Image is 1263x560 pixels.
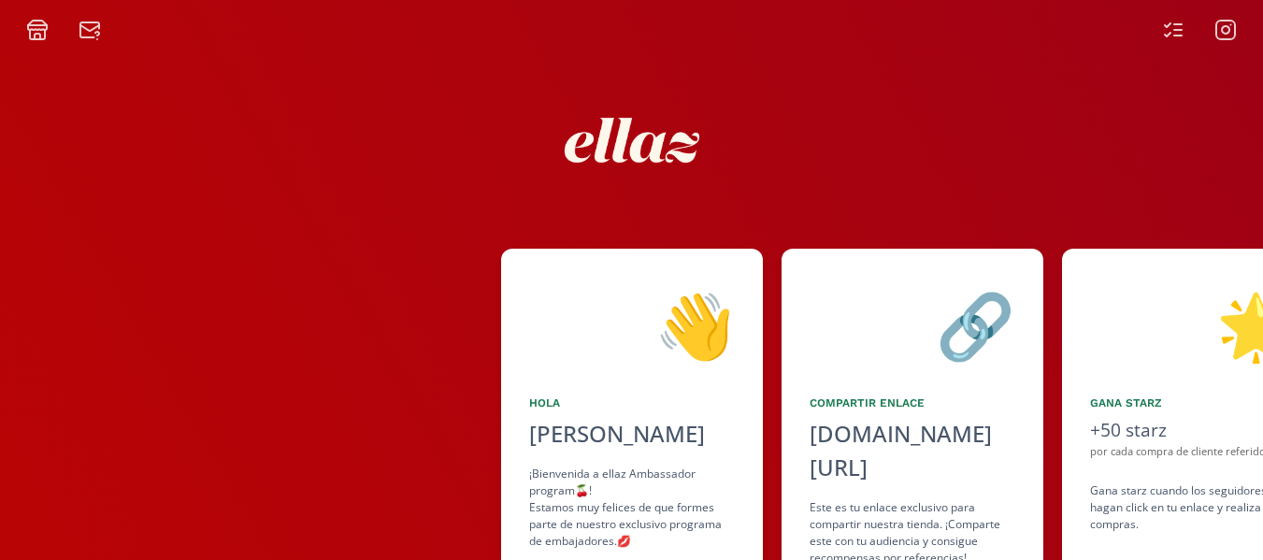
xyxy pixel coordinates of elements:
div: Hola [529,395,735,411]
div: [PERSON_NAME] [529,417,735,451]
div: Compartir Enlace [810,395,1015,411]
img: nKmKAABZpYV7 [548,56,716,224]
div: ¡Bienvenida a ellaz Ambassador program🍒! Estamos muy felices de que formes parte de nuestro exclu... [529,466,735,550]
div: 👋 [529,277,735,372]
div: 🔗 [810,277,1015,372]
div: [DOMAIN_NAME][URL] [810,417,1015,484]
